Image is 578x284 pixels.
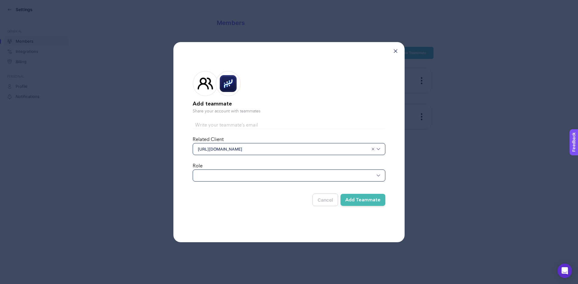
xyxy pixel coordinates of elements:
[198,146,369,152] span: [URL][DOMAIN_NAME]
[193,121,385,129] input: Write your teammate’s email
[377,174,380,177] img: svg%3e
[193,100,385,108] h2: Add teammate
[558,264,572,278] div: Open Intercom Messenger
[193,108,385,114] p: Share your account with teammates
[4,2,23,7] span: Feedback
[312,194,338,206] button: Cancel
[377,147,380,151] img: svg%3e
[340,194,385,206] button: Add Teammate
[193,163,203,168] label: Role
[193,137,224,142] label: Related Client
